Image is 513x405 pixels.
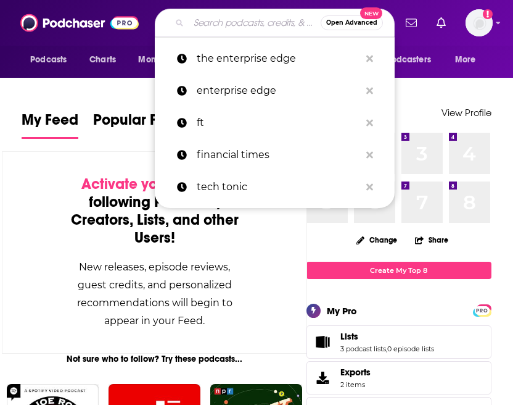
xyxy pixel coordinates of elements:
a: Popular Feed [93,111,183,139]
span: For Podcasters [372,51,431,69]
span: New [360,7,382,19]
a: Create My Top 8 [306,262,491,278]
p: enterprise edge [197,75,360,107]
span: , [386,344,387,353]
a: Charts [81,48,123,72]
span: My Feed [22,111,78,136]
div: Not sure who to follow? Try these podcasts... [2,354,307,364]
a: Exports [306,361,491,395]
img: User Profile [466,9,493,36]
input: Search podcasts, credits, & more... [189,13,321,33]
div: New releases, episode reviews, guest credits, and personalized recommendations will begin to appe... [64,258,245,330]
img: Podchaser - Follow, Share and Rate Podcasts [20,11,139,35]
div: by following Podcasts, Creators, Lists, and other Users! [64,175,245,247]
a: View Profile [441,107,491,119]
span: Monitoring [138,51,182,69]
button: open menu [364,48,449,72]
span: Lists [306,325,491,359]
a: Show notifications dropdown [432,12,451,33]
a: financial times [155,139,395,171]
button: open menu [22,48,83,72]
span: Charts [89,51,116,69]
a: ft [155,107,395,139]
p: the enterprise edge [197,43,360,75]
a: the enterprise edge [155,43,395,75]
a: enterprise edge [155,75,395,107]
span: Exports [340,367,371,378]
a: Lists [340,331,434,342]
a: Lists [311,333,335,351]
a: 3 podcast lists [340,344,386,353]
button: open menu [129,48,198,72]
button: open menu [446,48,491,72]
span: Exports [311,369,335,386]
div: Search podcasts, credits, & more... [155,9,395,37]
span: 2 items [340,380,371,389]
span: Podcasts [30,51,67,69]
button: Open AdvancedNew [321,15,383,30]
span: Logged in as HWdata [466,9,493,36]
span: PRO [475,306,490,315]
button: Change [349,232,404,248]
a: Show notifications dropdown [401,12,422,33]
p: ft [197,107,360,139]
div: My Pro [327,305,357,317]
a: My Feed [22,111,78,139]
button: Share [414,228,449,252]
p: tech tonic [197,171,360,203]
a: 0 episode lists [387,344,434,353]
span: Popular Feed [93,111,183,136]
span: Activate your Feed [81,175,208,193]
p: financial times [197,139,360,171]
a: tech tonic [155,171,395,203]
button: Show profile menu [466,9,493,36]
span: Lists [340,331,358,342]
span: Open Advanced [326,20,377,26]
a: PRO [475,305,490,314]
span: More [455,51,476,69]
svg: Add a profile image [483,9,493,19]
